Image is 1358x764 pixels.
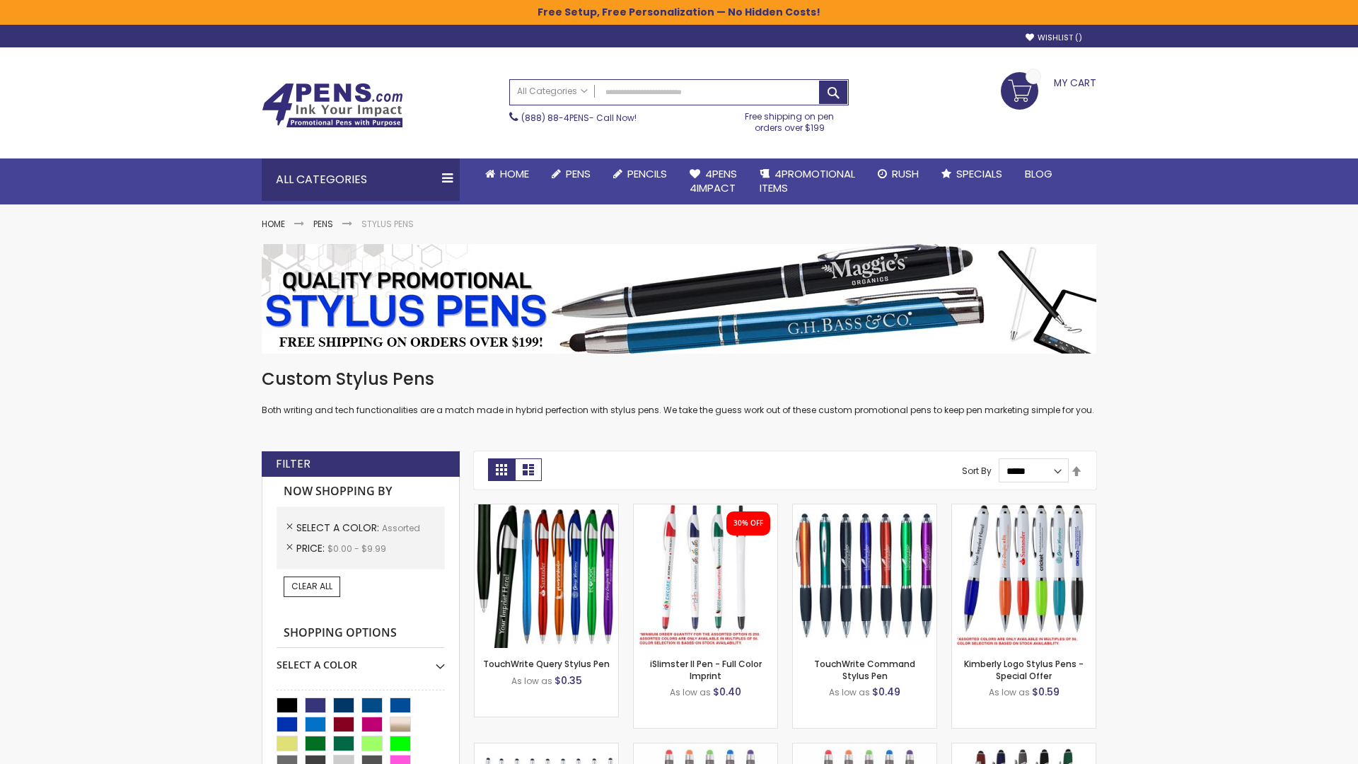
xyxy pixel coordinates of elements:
[488,458,515,481] strong: Grid
[829,686,870,698] span: As low as
[566,166,591,181] span: Pens
[517,86,588,97] span: All Categories
[650,658,762,681] a: iSlimster II Pen - Full Color Imprint
[1025,166,1052,181] span: Blog
[634,743,777,755] a: Islander Softy Gel Pen with Stylus-Assorted
[276,456,311,472] strong: Filter
[277,648,445,672] div: Select A Color
[892,166,919,181] span: Rush
[277,618,445,649] strong: Shopping Options
[555,673,582,688] span: $0.35
[291,580,332,592] span: Clear All
[964,658,1084,681] a: Kimberly Logo Stylus Pens - Special Offer
[952,504,1096,648] img: Kimberly Logo Stylus Pens-Assorted
[262,83,403,128] img: 4Pens Custom Pens and Promotional Products
[262,244,1096,354] img: Stylus Pens
[277,477,445,507] strong: Now Shopping by
[1014,158,1064,190] a: Blog
[475,504,618,648] img: TouchWrite Query Stylus Pen-Assorted
[262,368,1096,390] h1: Custom Stylus Pens
[540,158,602,190] a: Pens
[262,158,460,201] div: All Categories
[602,158,678,190] a: Pencils
[952,743,1096,755] a: Custom Soft Touch® Metal Pens with Stylus-Assorted
[690,166,737,195] span: 4Pens 4impact
[262,368,1096,417] div: Both writing and tech functionalities are a match made in hybrid perfection with stylus pens. We ...
[361,218,414,230] strong: Stylus Pens
[521,112,589,124] a: (888) 88-4PENS
[382,522,420,534] span: Assorted
[956,166,1002,181] span: Specials
[475,504,618,516] a: TouchWrite Query Stylus Pen-Assorted
[262,218,285,230] a: Home
[866,158,930,190] a: Rush
[296,521,382,535] span: Select A Color
[327,543,386,555] span: $0.00 - $9.99
[814,658,915,681] a: TouchWrite Command Stylus Pen
[474,158,540,190] a: Home
[989,686,1030,698] span: As low as
[483,658,610,670] a: TouchWrite Query Stylus Pen
[731,105,849,134] div: Free shipping on pen orders over $199
[670,686,711,698] span: As low as
[872,685,900,699] span: $0.49
[284,577,340,596] a: Clear All
[1026,33,1082,43] a: Wishlist
[678,158,748,204] a: 4Pens4impact
[510,80,595,103] a: All Categories
[627,166,667,181] span: Pencils
[793,504,936,648] img: TouchWrite Command Stylus Pen-Assorted
[511,675,552,687] span: As low as
[793,504,936,516] a: TouchWrite Command Stylus Pen-Assorted
[475,743,618,755] a: Stiletto Advertising Stylus Pens-Assorted
[793,743,936,755] a: Islander Softy Gel with Stylus - ColorJet Imprint-Assorted
[634,504,777,648] img: iSlimster II - Full Color-Assorted
[962,465,992,477] label: Sort By
[748,158,866,204] a: 4PROMOTIONALITEMS
[296,541,327,555] span: Price
[713,685,741,699] span: $0.40
[500,166,529,181] span: Home
[930,158,1014,190] a: Specials
[634,504,777,516] a: iSlimster II - Full Color-Assorted
[313,218,333,230] a: Pens
[733,519,763,528] div: 30% OFF
[760,166,855,195] span: 4PROMOTIONAL ITEMS
[952,504,1096,516] a: Kimberly Logo Stylus Pens-Assorted
[521,112,637,124] span: - Call Now!
[1032,685,1060,699] span: $0.59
